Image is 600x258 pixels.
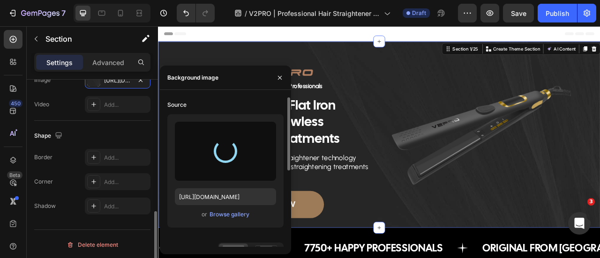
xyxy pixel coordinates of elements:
div: Add... [104,101,148,109]
iframe: Intercom live chat [568,212,591,235]
div: Add... [104,202,148,211]
span: Save [511,9,526,17]
div: [URL][DOMAIN_NAME] [104,76,131,85]
p: ORDER V2PRO NOW [83,220,175,233]
span: 3 [587,198,595,206]
a: ORDER V2PRO NOW [47,209,211,244]
div: Browse gallery [210,210,249,219]
div: Publish [546,8,569,18]
p: 7 [61,7,66,19]
input: https://example.com/image.jpg [175,188,276,205]
span: V2PRO | Professional Hair Straightener for Nanoplastia Treatments Salons [249,8,380,18]
button: 7 [4,4,70,22]
div: Shape [34,130,64,142]
span: / [245,8,247,18]
p: Advanced [92,58,124,67]
div: Source [167,101,187,109]
div: Corner [34,177,53,186]
iframe: Design area [158,26,600,258]
div: 450 [9,100,22,107]
div: Delete element [67,239,118,251]
button: Browse gallery [209,210,250,219]
p: Settings [46,58,73,67]
button: AI Content [492,23,533,34]
div: Background image [167,74,218,82]
div: Scale [167,246,182,255]
button: Save [503,4,534,22]
div: Add... [104,178,148,186]
div: Beta [7,171,22,179]
div: Undo/Redo [177,4,215,22]
button: Delete element [34,237,150,252]
span: Draft [412,9,426,17]
p: Section [45,33,122,44]
img: gempages_492483113683780831-427dcf10-4809-4d24-adef-de4c801c39eb.png [288,19,525,256]
div: Add... [104,154,148,162]
div: Image [34,76,51,84]
div: Shadow [34,202,56,210]
div: Border [34,153,52,162]
div: Video [34,100,49,109]
span: or [202,209,207,220]
p: Create Theme Section [426,24,486,33]
div: Section 1/25 [373,24,409,33]
button: Publish [538,4,577,22]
